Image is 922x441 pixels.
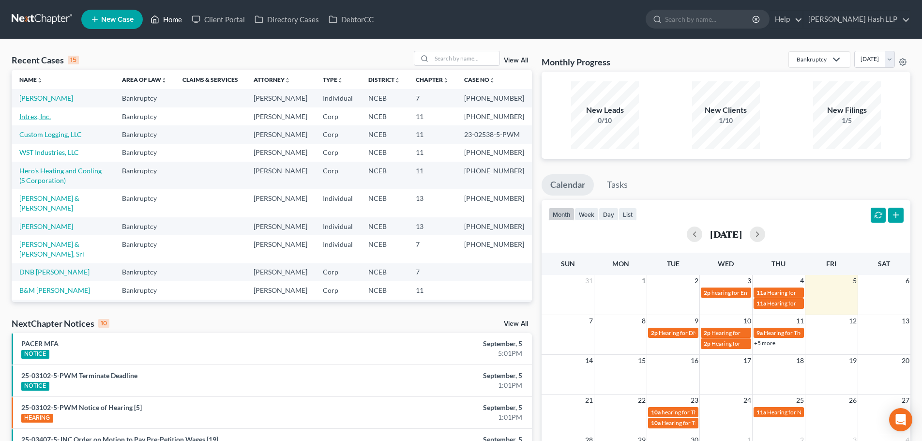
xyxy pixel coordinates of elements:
span: 15 [637,355,647,366]
span: 11a [756,300,766,307]
i: unfold_more [285,77,290,83]
td: NCEB [361,89,408,107]
td: Bankruptcy [114,189,175,217]
div: NextChapter Notices [12,318,109,329]
td: 21-01955-5-DMW [456,300,532,318]
a: [PERSON_NAME] [19,222,73,230]
td: 11 [408,162,456,189]
td: [PERSON_NAME] [246,107,315,125]
a: 25-03102-5-PWM Terminate Deadline [21,371,137,380]
td: [PERSON_NAME] [246,281,315,299]
td: NCEB [361,281,408,299]
td: NCEB [361,144,408,162]
td: NCEB [361,263,408,281]
a: [PERSON_NAME] & [PERSON_NAME] [19,194,79,212]
span: Sat [878,259,890,268]
a: View All [504,320,528,327]
span: Hearing for The Little Mint, Inc. [764,329,842,336]
div: 0/10 [571,116,639,125]
i: unfold_more [337,77,343,83]
a: Chapterunfold_more [416,76,449,83]
td: Bankruptcy [114,263,175,281]
span: 25 [795,395,805,406]
td: [PHONE_NUMBER] [456,89,532,107]
span: Hearing for [711,329,741,336]
a: Districtunfold_more [368,76,400,83]
i: unfold_more [161,77,167,83]
td: Individual [315,189,361,217]
td: 11 [408,125,456,143]
span: 27 [901,395,910,406]
td: 13 [408,217,456,235]
span: New Case [101,16,134,23]
span: Fri [826,259,836,268]
span: 8 [641,315,647,327]
div: 15 [68,56,79,64]
td: Corp [315,107,361,125]
span: Wed [718,259,734,268]
span: 2 [694,275,699,287]
td: Corp [315,144,361,162]
div: 1/5 [813,116,881,125]
span: 2p [651,329,658,336]
button: day [599,208,619,221]
a: View All [504,57,528,64]
div: Recent Cases [12,54,79,66]
td: Bankruptcy [114,144,175,162]
span: 6 [905,275,910,287]
i: unfold_more [37,77,43,83]
div: Bankruptcy [797,55,827,63]
span: hearing for The Little Mint, Inc. [662,409,739,416]
div: 5:01PM [362,349,522,358]
i: unfold_more [489,77,495,83]
td: 7 [408,235,456,263]
span: Tue [667,259,680,268]
td: NCEB [361,189,408,217]
td: Bankruptcy [114,162,175,189]
th: Claims & Services [175,70,246,89]
a: [PERSON_NAME] Hash LLP [803,11,910,28]
span: 1 [641,275,647,287]
span: 9a [756,329,763,336]
a: [PERSON_NAME] [19,94,73,102]
td: NCEB [361,300,408,318]
span: 17 [742,355,752,366]
span: 5 [852,275,858,287]
span: 2p [704,329,710,336]
span: 4 [799,275,805,287]
td: NCEB [361,217,408,235]
td: [PERSON_NAME] [246,189,315,217]
div: NOTICE [21,350,49,359]
div: New Clients [692,105,760,116]
a: Area of Lawunfold_more [122,76,167,83]
span: 2p [704,289,710,296]
button: month [548,208,574,221]
div: 10 [98,319,109,328]
span: Hearing for [711,340,741,347]
td: [PERSON_NAME] [246,144,315,162]
a: Attorneyunfold_more [254,76,290,83]
div: New Leads [571,105,639,116]
span: Hearing for DNB Management, Inc. et [PERSON_NAME] et al [659,329,811,336]
td: [PHONE_NUMBER] [456,107,532,125]
h3: Monthly Progress [542,56,610,68]
span: 14 [584,355,594,366]
td: Corp [315,162,361,189]
span: Hearing for The Little Mint, Inc. [662,419,740,426]
td: Bankruptcy [114,89,175,107]
a: DebtorCC [324,11,378,28]
div: September, 5 [362,403,522,412]
button: week [574,208,599,221]
span: 18 [795,355,805,366]
div: Open Intercom Messenger [889,408,912,431]
a: Nameunfold_more [19,76,43,83]
div: NOTICE [21,382,49,391]
a: PACER MFA [21,339,59,348]
td: 11 [408,300,456,318]
td: Bankruptcy [114,235,175,263]
a: Home [146,11,187,28]
span: 10a [651,419,661,426]
div: September, 5 [362,339,522,349]
div: 1/10 [692,116,760,125]
a: Help [770,11,802,28]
